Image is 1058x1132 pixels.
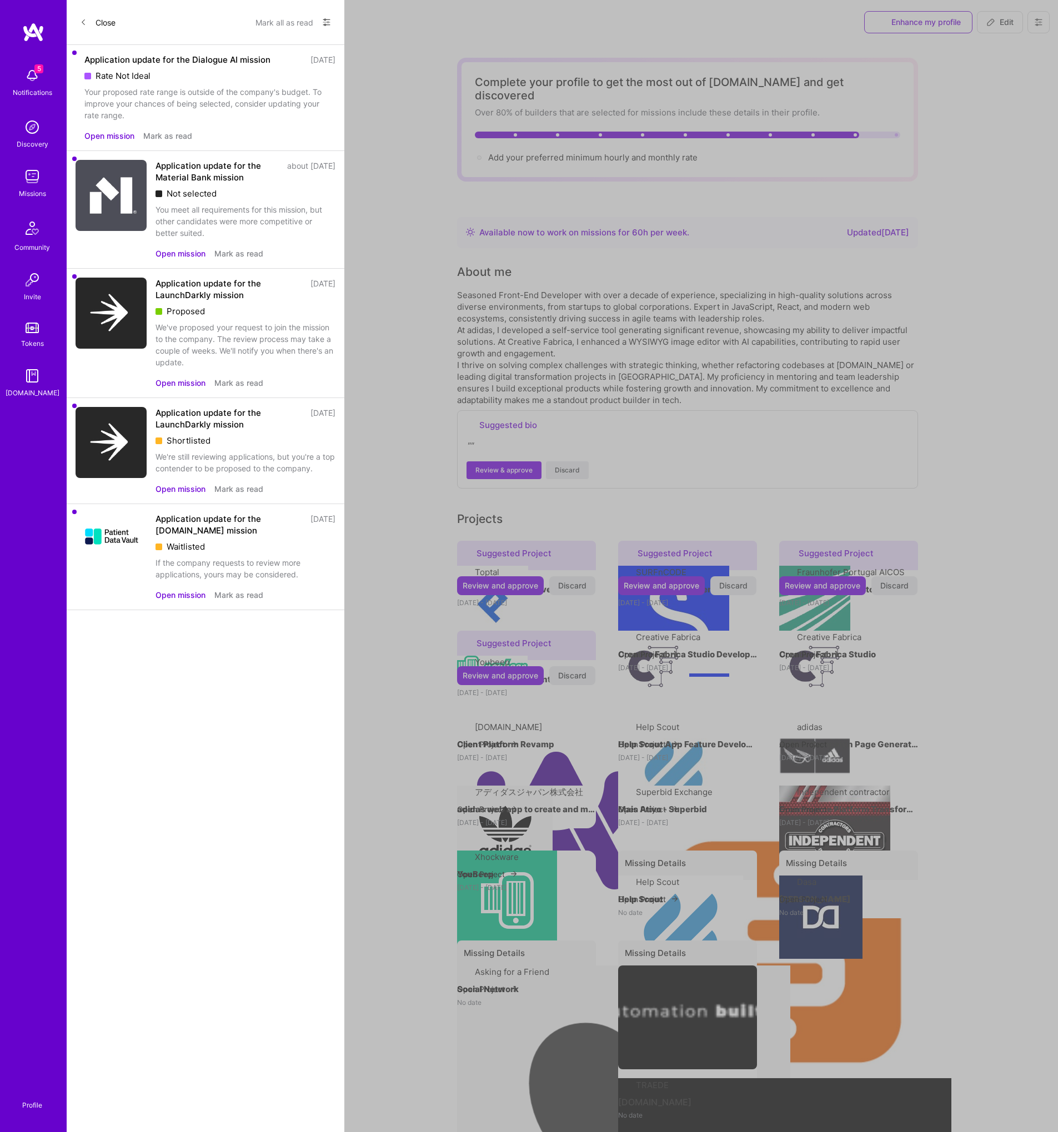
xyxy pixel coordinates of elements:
button: Mark as read [214,248,263,259]
div: We're still reviewing applications, but you're a top contender to be proposed to the company. [156,451,335,474]
img: bell [21,64,43,87]
div: Application update for the [DOMAIN_NAME] mission [156,513,304,536]
button: Mark as read [143,130,192,142]
div: about [DATE] [287,160,335,183]
img: Company Logo [76,278,147,349]
div: Rate Not Ideal [84,70,335,82]
span: 5 [34,64,43,73]
div: [DATE] [310,407,335,430]
img: teamwork [21,165,43,188]
div: If the company requests to review more applications, yours may be considered. [156,557,335,580]
button: Open mission [156,377,205,389]
div: [DATE] [310,513,335,536]
img: guide book [21,365,43,387]
img: Company Logo [76,513,147,560]
div: Notifications [13,87,52,98]
img: Company Logo [76,160,147,231]
button: Open mission [156,589,205,601]
div: Application update for the LaunchDarkly mission [156,278,304,301]
button: Close [80,13,116,31]
img: logo [22,22,44,42]
img: discovery [21,116,43,138]
div: Tokens [21,338,44,349]
button: Mark as read [214,377,263,389]
div: Invite [24,291,41,303]
button: Open mission [156,483,205,495]
button: Mark as read [214,483,263,495]
button: Mark all as read [255,13,313,31]
button: Mark as read [214,589,263,601]
button: Open mission [156,248,205,259]
img: Community [19,215,46,242]
button: Open mission [84,130,134,142]
div: [DATE] [310,54,335,66]
div: Waitlisted [156,541,335,552]
a: Profile [18,1088,46,1110]
div: Discovery [17,138,48,150]
img: tokens [26,323,39,333]
div: [DOMAIN_NAME] [6,387,59,399]
img: Invite [21,269,43,291]
div: Shortlisted [156,435,335,446]
img: Company Logo [76,407,147,478]
div: Not selected [156,188,335,199]
div: Application update for the LaunchDarkly mission [156,407,304,430]
div: Missions [19,188,46,199]
div: Community [14,242,50,253]
div: We've proposed your request to join the mission to the company. The review process may take a cou... [156,321,335,368]
div: Proposed [156,305,335,317]
div: Application update for the Material Bank mission [156,160,280,183]
div: Your proposed rate range is outside of the company's budget. To improve your chances of being sel... [84,86,335,121]
div: You meet all requirements for this mission, but other candidates were more competitive or better ... [156,204,335,239]
div: [DATE] [310,278,335,301]
div: Profile [22,1099,42,1110]
div: Application update for the Dialogue AI mission [84,54,270,66]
